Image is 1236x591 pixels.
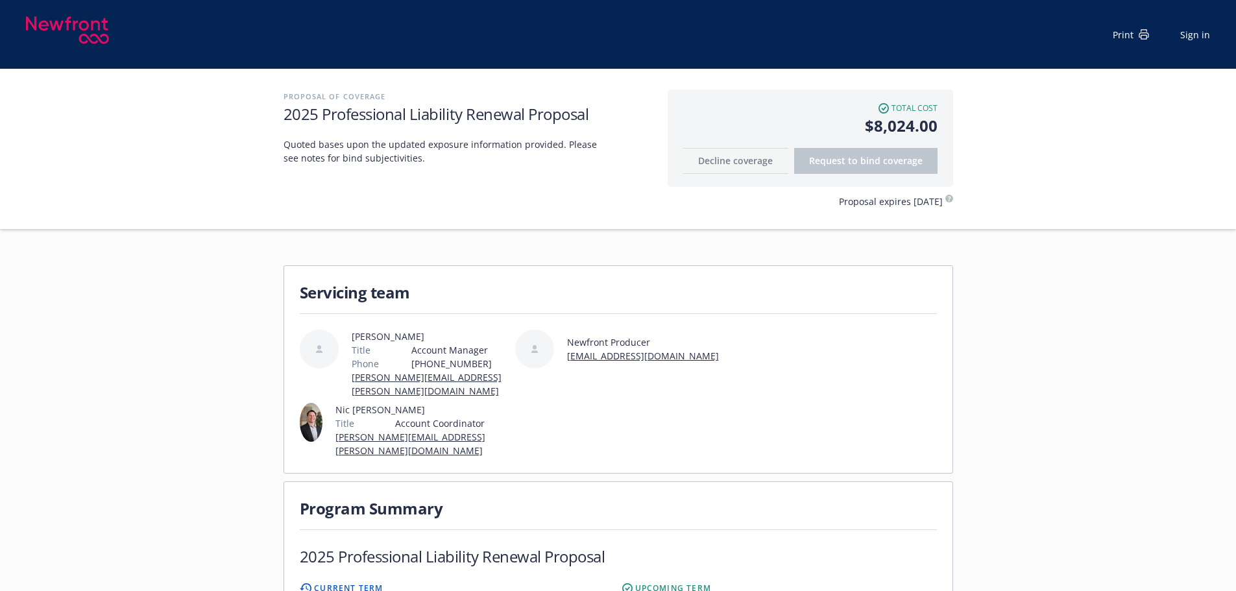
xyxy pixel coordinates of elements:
[698,154,773,167] span: Decline coverage
[284,138,608,165] span: Quoted bases upon the updated exposure information provided. Please see notes for bind subjectivi...
[352,330,510,343] span: [PERSON_NAME]
[352,343,370,357] span: Title
[395,416,510,430] span: Account Coordinator
[683,114,938,138] span: $8,024.00
[300,498,937,519] h1: Program Summary
[335,431,485,457] a: [PERSON_NAME][EMAIL_ADDRESS][PERSON_NAME][DOMAIN_NAME]
[809,154,923,167] span: Request to bind
[567,350,719,362] a: [EMAIL_ADDRESS][DOMAIN_NAME]
[883,154,923,167] span: coverage
[352,371,502,397] a: [PERSON_NAME][EMAIL_ADDRESS][PERSON_NAME][DOMAIN_NAME]
[284,90,655,103] h2: Proposal of coverage
[300,403,322,442] img: employee photo
[839,195,943,208] span: Proposal expires [DATE]
[411,357,510,370] span: [PHONE_NUMBER]
[891,103,938,114] span: Total cost
[335,403,510,416] span: Nic [PERSON_NAME]
[567,335,719,349] span: Newfront Producer
[300,282,937,303] h1: Servicing team
[300,546,605,567] h1: 2025 Professional Liability Renewal Proposal
[352,357,379,370] span: Phone
[411,343,510,357] span: Account Manager
[794,148,938,174] button: Request to bindcoverage
[284,103,655,125] h1: 2025 Professional Liability Renewal Proposal
[335,416,354,430] span: Title
[1113,28,1149,42] div: Print
[683,148,788,174] button: Decline coverage
[1180,28,1210,42] a: Sign in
